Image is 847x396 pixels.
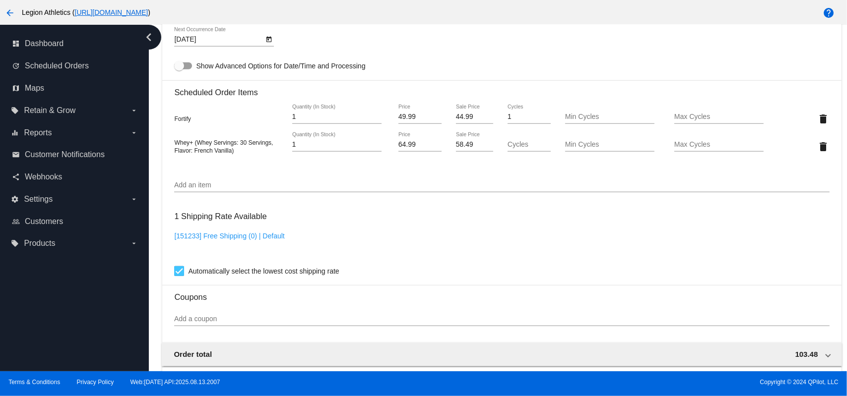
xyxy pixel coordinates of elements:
mat-icon: delete [817,141,829,153]
input: Add a coupon [174,315,829,323]
a: share Webhooks [12,169,138,185]
mat-icon: help [823,7,835,19]
i: arrow_drop_down [130,129,138,137]
input: Max Cycles [674,113,764,121]
span: Whey+ (Whey Servings: 30 Servings, Flavor: French Vanilla) [174,139,273,154]
i: equalizer [11,129,19,137]
a: update Scheduled Orders [12,58,138,74]
i: share [12,173,20,181]
i: dashboard [12,40,20,48]
input: Quantity (In Stock) [292,141,382,149]
input: Quantity (In Stock) [292,113,382,121]
h3: Coupons [174,285,829,302]
input: Add an item [174,181,829,189]
a: Privacy Policy [77,379,114,386]
input: Cycles [508,141,551,149]
h3: Scheduled Order Items [174,80,829,97]
a: Web:[DATE] API:2025.08.13.2007 [130,379,220,386]
i: arrow_drop_down [130,195,138,203]
span: Settings [24,195,53,204]
input: Cycles [508,113,551,121]
span: Scheduled Orders [25,61,89,70]
input: Next Occurrence Date [174,36,263,44]
i: local_offer [11,239,19,247]
span: Products [24,239,55,248]
a: email Customer Notifications [12,147,138,163]
span: Legion Athletics ( ) [22,8,150,16]
mat-icon: arrow_back [4,7,16,19]
span: Order total [174,350,212,358]
input: Price [398,113,442,121]
a: [151233] Free Shipping (0) | Default [174,232,284,240]
i: update [12,62,20,70]
i: people_outline [12,218,20,226]
span: Automatically select the lowest cost shipping rate [188,265,339,277]
h3: 1 Shipping Rate Available [174,206,266,227]
input: Price [398,141,442,149]
span: Reports [24,128,52,137]
input: Sale Price [456,141,494,149]
span: Customers [25,217,63,226]
span: Show Advanced Options for Date/Time and Processing [196,61,365,71]
span: Dashboard [25,39,64,48]
span: Copyright © 2024 QPilot, LLC [432,379,839,386]
a: dashboard Dashboard [12,36,138,52]
a: Terms & Conditions [8,379,60,386]
button: Open calendar [263,34,274,44]
i: local_offer [11,107,19,114]
a: [URL][DOMAIN_NAME] [75,8,148,16]
i: email [12,151,20,159]
mat-icon: delete [817,113,829,125]
span: Maps [25,84,44,93]
i: settings [11,195,19,203]
i: arrow_drop_down [130,239,138,247]
a: people_outline Customers [12,214,138,229]
i: arrow_drop_down [130,107,138,114]
mat-expansion-panel-header: Order total 103.48 [162,342,842,366]
input: Min Cycles [565,113,654,121]
span: Retain & Grow [24,106,75,115]
span: Customer Notifications [25,150,105,159]
i: map [12,84,20,92]
i: chevron_left [141,29,157,45]
span: 103.48 [795,350,818,358]
input: Min Cycles [565,141,654,149]
span: Fortify [174,115,191,122]
a: map Maps [12,80,138,96]
span: Webhooks [25,172,62,181]
input: Sale Price [456,113,494,121]
input: Max Cycles [674,141,764,149]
